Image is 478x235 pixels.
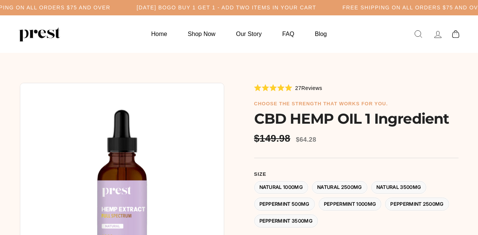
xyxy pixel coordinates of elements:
[137,4,316,11] h5: [DATE] BOGO BUY 1 GET 1 - ADD TWO ITEMS IN YOUR CART
[296,136,316,143] span: $64.28
[19,27,60,42] img: PREST ORGANICS
[319,198,382,211] label: Peppermint 1000MG
[254,214,318,228] label: Peppermint 3500MG
[295,85,301,91] span: 27
[254,133,292,144] span: $149.98
[273,27,304,41] a: FAQ
[254,110,459,127] h1: CBD HEMP OIL 1 Ingredient
[254,198,315,211] label: Peppermint 500MG
[306,27,336,41] a: Blog
[312,181,367,194] label: Natural 2500MG
[254,171,459,177] label: Size
[178,27,225,41] a: Shop Now
[227,27,271,41] a: Our Story
[142,27,336,41] ul: Primary
[301,85,322,91] span: Reviews
[254,181,309,194] label: Natural 1000MG
[254,101,459,107] h6: choose the strength that works for you.
[385,198,449,211] label: Peppermint 2500MG
[142,27,177,41] a: Home
[371,181,427,194] label: Natural 3500MG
